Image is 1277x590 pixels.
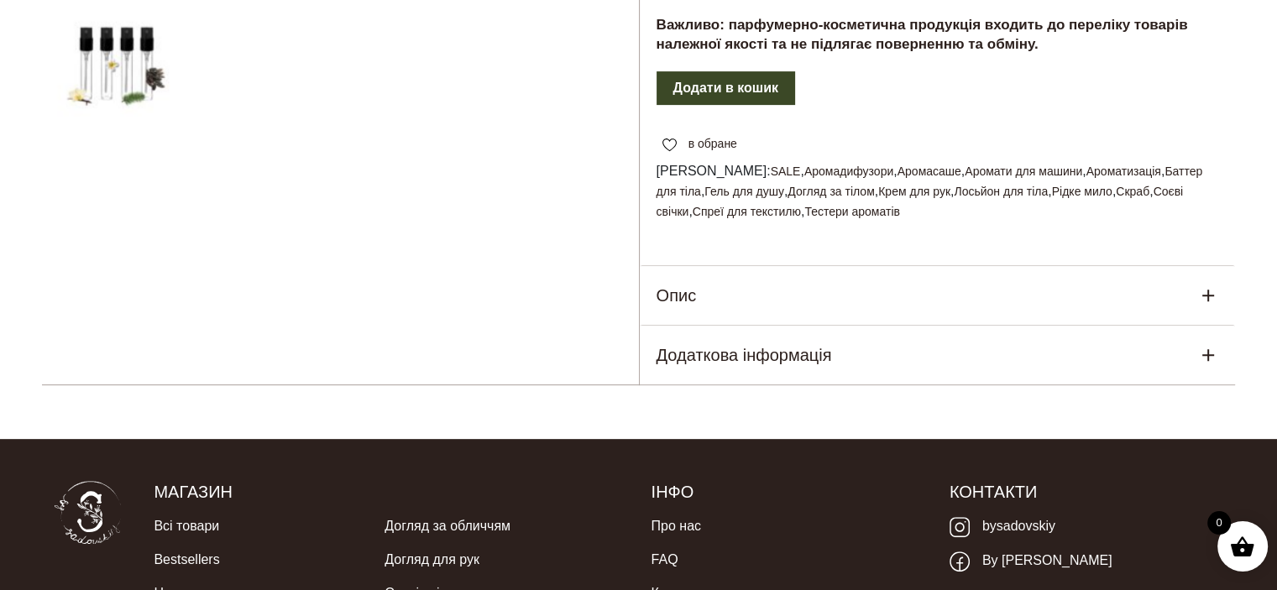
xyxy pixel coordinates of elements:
[651,543,678,577] a: FAQ
[965,164,1082,178] a: Аромати для машини
[788,185,874,198] a: Догляд за тілом
[693,205,801,218] a: Спреї для текстилю
[657,283,697,308] h5: Опис
[804,205,900,218] a: Тестери ароматів
[950,481,1222,503] h5: Контакти
[651,481,924,503] h5: Інфо
[662,138,677,152] img: unfavourite.svg
[657,17,1188,53] strong: Важливо: парфумерно-косметична продукція входить до переліку товарів належної якості та не підляг...
[385,543,479,577] a: Догляд для рук
[154,509,219,543] a: Всі товари
[657,342,832,368] h5: Додаткова інформація
[771,164,801,178] a: SALE
[657,71,795,105] button: Додати в кошик
[1116,185,1149,198] a: Скраб
[657,135,743,153] a: в обране
[154,481,625,503] h5: Магазин
[657,161,1219,222] span: [PERSON_NAME]: , , , , , , , , , , , , , ,
[804,164,893,178] a: Аромадифузори
[898,164,961,178] a: Аромасаше
[954,185,1048,198] a: Лосьйон для тіла
[878,185,950,198] a: Крем для рук
[154,543,219,577] a: Bestsellers
[950,509,1055,544] a: bysadovskiy
[1207,511,1231,535] span: 0
[1086,164,1161,178] a: Ароматизація
[1052,185,1112,198] a: Рідке мило
[704,185,784,198] a: Гель для душу
[651,509,700,543] a: Про нас
[385,509,510,543] a: Догляд за обличчям
[950,544,1112,578] a: By [PERSON_NAME]
[688,135,737,153] span: в обране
